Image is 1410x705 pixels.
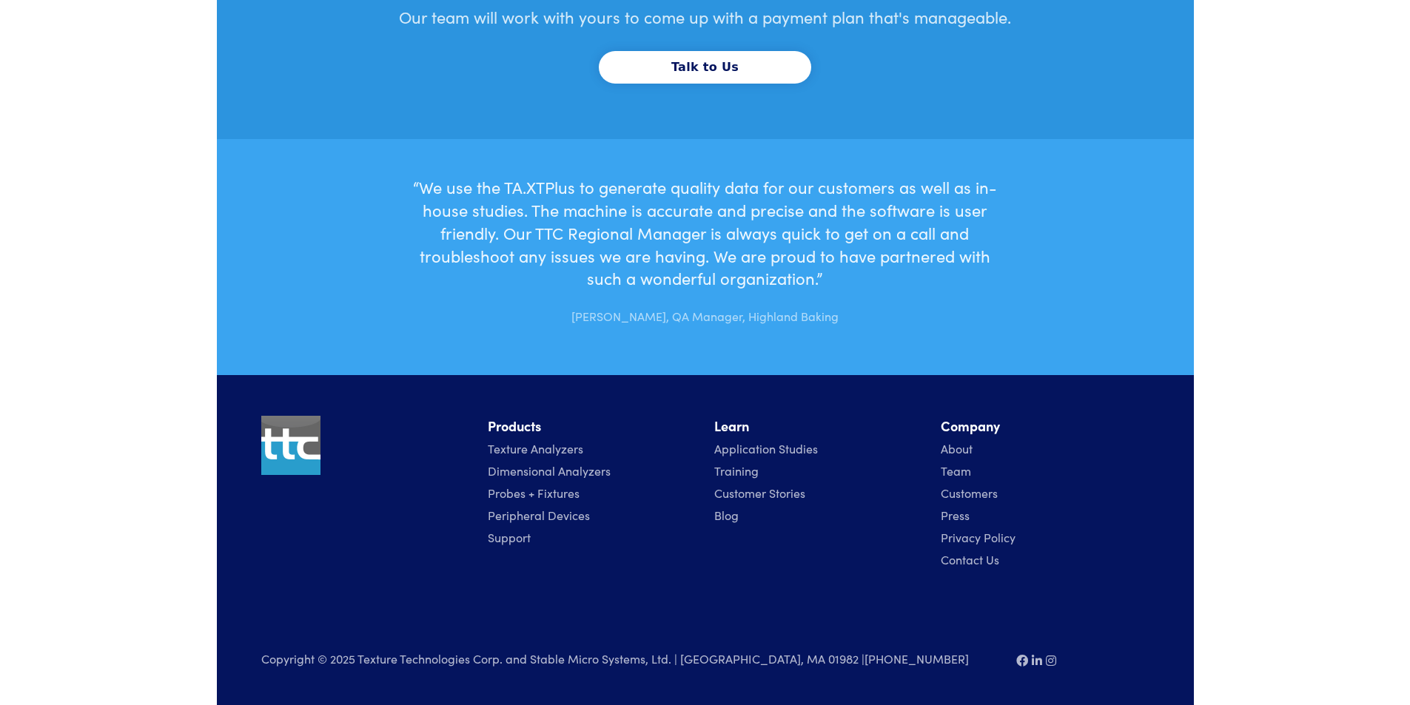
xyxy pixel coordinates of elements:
[261,416,320,475] img: ttc_logo_1x1_v1.0.png
[941,440,973,456] a: About
[941,462,971,479] a: Team
[599,51,811,84] button: Talk to Us
[714,416,923,437] li: Learn
[941,416,1149,437] li: Company
[488,507,590,523] a: Peripheral Devices
[410,176,1000,290] h6: “We use the TA.XTPlus to generate quality data for our customers as well as in-house studies. The...
[410,296,1000,326] p: [PERSON_NAME], QA Manager, Highland Baking
[714,485,805,501] a: Customer Stories
[488,416,696,437] li: Products
[941,507,970,523] a: Press
[488,440,583,456] a: Texture Analyzers
[714,462,759,479] a: Training
[488,462,611,479] a: Dimensional Analyzers
[488,529,531,545] a: Support
[865,650,969,667] a: [PHONE_NUMBER]
[714,507,739,523] a: Blog
[488,485,580,501] a: Probes + Fixtures
[261,649,998,669] p: Copyright © 2025 Texture Technologies Corp. and Stable Micro Systems, Ltd. | [GEOGRAPHIC_DATA], M...
[941,529,1015,545] a: Privacy Policy
[714,440,818,456] a: Application Studies
[941,485,998,501] a: Customers
[941,551,999,567] a: Contact Us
